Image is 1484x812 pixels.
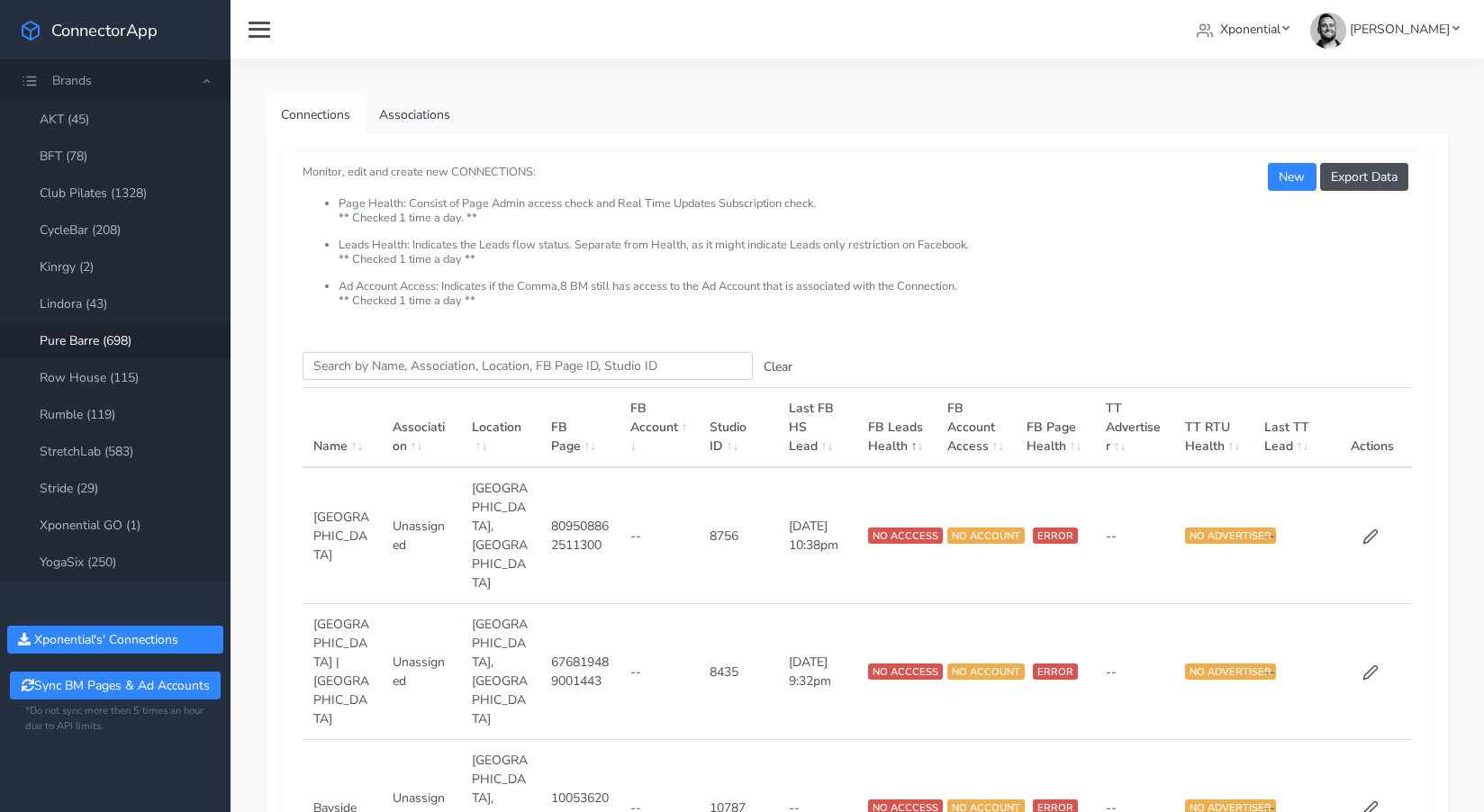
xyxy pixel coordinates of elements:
[1095,388,1174,468] th: TT Advertiser
[699,388,778,468] th: Studio ID
[461,388,540,468] th: Location
[947,663,1025,680] span: NO ACCOUNT
[267,95,365,135] a: Connections
[25,704,205,735] small: *Do not sync more then 5 times an hour due to API limits.
[540,388,620,468] th: FB Page
[540,604,620,740] td: 676819489001443
[1190,13,1297,46] a: Xponential
[7,626,223,654] button: Xponential's' Connections
[1333,388,1412,468] th: Actions
[382,467,461,604] td: Unassigned
[339,239,1412,280] li: Leads Health: Indicates the Leads flow status. Separate from Health, as it might indicate Leads o...
[1350,21,1450,38] span: [PERSON_NAME]
[303,388,382,468] th: Name
[52,72,92,89] span: Brands
[1095,467,1174,604] td: --
[540,467,620,604] td: 809508862511300
[1174,388,1253,468] th: TT RTU Health
[303,467,382,604] td: [GEOGRAPHIC_DATA]
[51,19,158,41] span: ConnectorApp
[1320,163,1408,191] button: Export Data
[699,604,778,740] td: 8435
[699,467,778,604] td: 8756
[382,388,461,468] th: Association
[339,197,1412,239] li: Page Health: Consist of Page Admin access check and Real Time Updates Subscription check. ** Chec...
[1095,604,1174,740] td: --
[365,95,465,135] a: Associations
[382,604,461,740] td: Unassigned
[778,604,857,740] td: [DATE] 9:32pm
[620,604,699,740] td: --
[339,280,1412,308] li: Ad Account Access: Indicates if the Comma,8 BM still has access to the Ad Account that is associa...
[868,663,943,680] span: NO ACCCESS
[1303,13,1466,46] a: [PERSON_NAME]
[1310,13,1346,49] img: James Carr
[1185,663,1276,680] span: NO ADVERTISER
[461,467,540,604] td: [GEOGRAPHIC_DATA],[GEOGRAPHIC_DATA]
[303,604,382,740] td: [GEOGRAPHIC_DATA] | [GEOGRAPHIC_DATA]
[1185,528,1276,544] span: NO ADVERTISER
[1016,388,1095,468] th: FB Page Health
[947,528,1025,544] span: NO ACCOUNT
[1253,467,1333,604] td: --
[1253,388,1333,468] th: Last TT Lead
[1033,663,1078,680] span: ERROR
[1253,604,1333,740] td: --
[303,149,1412,308] small: Monitor, edit and create new CONNECTIONS:
[857,388,937,468] th: FB Leads Health
[778,388,857,468] th: Last FB HS Lead
[1033,528,1078,544] span: ERROR
[868,528,943,544] span: NO ACCCESS
[1268,163,1316,191] button: New
[620,467,699,604] td: --
[461,604,540,740] td: [GEOGRAPHIC_DATA],[GEOGRAPHIC_DATA]
[303,352,753,380] input: enter text you want to search
[778,467,857,604] td: [DATE] 10:38pm
[1220,21,1280,38] span: Xponential
[620,388,699,468] th: FB Account
[10,672,220,699] button: Sync BM Pages & Ad Accounts
[753,353,803,381] button: Clear
[937,388,1016,468] th: FB Account Access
